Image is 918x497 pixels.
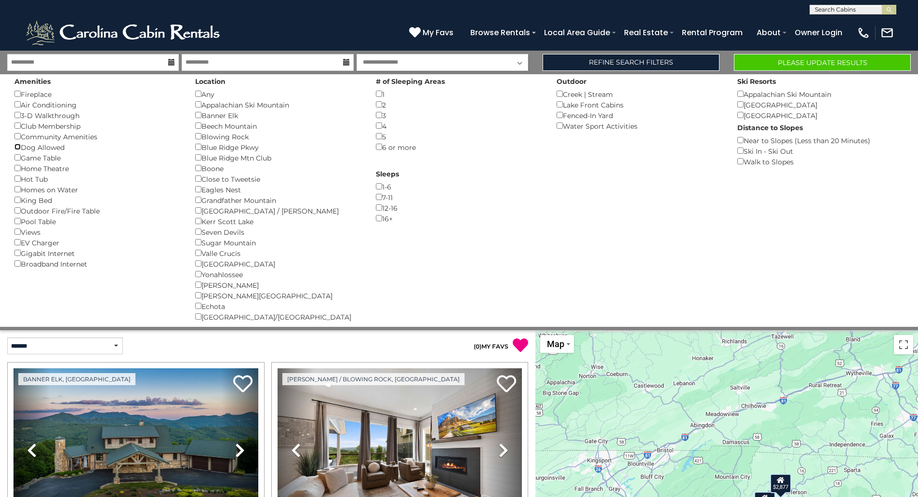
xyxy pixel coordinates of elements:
a: About [752,24,785,41]
div: Valle Crucis [195,248,361,258]
div: Fireplace [14,89,181,99]
button: Toggle fullscreen view [894,335,913,354]
div: Community Amenities [14,131,181,142]
div: Walk to Slopes [737,156,904,167]
div: Fenced-In Yard [557,110,723,121]
div: 7-11 [376,192,542,202]
div: Eagles Nest [195,184,361,195]
div: [GEOGRAPHIC_DATA] / [PERSON_NAME] [195,205,361,216]
label: Location [195,77,226,86]
div: Gigabit Internet [14,248,181,258]
a: Browse Rentals [466,24,535,41]
div: Creek | Stream [557,89,723,99]
label: Sleeps [376,169,399,179]
div: [GEOGRAPHIC_DATA] [737,110,904,121]
label: # of Sleeping Areas [376,77,445,86]
div: 2 [376,99,542,110]
div: Appalachian Ski Mountain [195,99,361,110]
div: Pool Table [14,216,181,227]
div: [PERSON_NAME][GEOGRAPHIC_DATA] [195,290,361,301]
div: Blue Ridge Mtn Club [195,152,361,163]
a: Real Estate [619,24,673,41]
a: Add to favorites [497,374,516,395]
span: 0 [476,343,479,350]
div: Banner Elk [195,110,361,121]
button: Change map style [540,335,574,353]
img: White-1-2.png [24,18,224,47]
div: Sugar Mountain [195,237,361,248]
a: Owner Login [790,24,847,41]
div: Home Theatre [14,163,181,174]
div: 1 [376,89,542,99]
div: Club Membership [14,121,181,131]
div: Outdoor Fire/Fire Table [14,205,181,216]
a: [PERSON_NAME] / Blowing Rock, [GEOGRAPHIC_DATA] [282,373,465,385]
button: Please Update Results [734,54,911,71]
div: Beech Mountain [195,121,361,131]
div: Views [14,227,181,237]
label: Outdoor [557,77,586,86]
div: [GEOGRAPHIC_DATA]/[GEOGRAPHIC_DATA] [195,311,361,322]
span: ( ) [474,343,481,350]
div: 3 [376,110,542,121]
div: Blue Ridge Pkwy [195,142,361,152]
div: Blowing Rock [195,131,361,142]
div: $2,877 [770,473,791,493]
div: [GEOGRAPHIC_DATA] [737,99,904,110]
div: Any [195,89,361,99]
div: Game Table [14,152,181,163]
a: My Favs [409,27,456,39]
div: Seven Devils [195,227,361,237]
div: 6 or more [376,142,542,152]
img: phone-regular-white.png [857,26,870,40]
div: Broadband Internet [14,258,181,269]
div: Kerr Scott Lake [195,216,361,227]
span: Map [547,339,564,349]
div: 3-D Walkthrough [14,110,181,121]
div: EV Charger [14,237,181,248]
div: Hot Tub [14,174,181,184]
div: 12-16 [376,202,542,213]
div: Water Sport Activities [557,121,723,131]
a: Refine Search Filters [543,54,719,71]
a: Banner Elk, [GEOGRAPHIC_DATA] [18,373,135,385]
a: (0)MY FAVS [474,343,508,350]
img: mail-regular-white.png [880,26,894,40]
div: 16+ [376,213,542,224]
label: Amenities [14,77,51,86]
div: Near to Slopes (Less than 20 Minutes) [737,135,904,146]
div: King Bed [14,195,181,205]
a: Local Area Guide [539,24,615,41]
div: [PERSON_NAME] [195,280,361,290]
a: Rental Program [677,24,747,41]
label: Distance to Slopes [737,123,803,133]
div: Ski In - Ski Out [737,146,904,156]
div: Air Conditioning [14,99,181,110]
div: 1-6 [376,181,542,192]
span: My Favs [423,27,453,39]
div: Dog Allowed [14,142,181,152]
label: Ski Resorts [737,77,776,86]
div: 5 [376,131,542,142]
div: Close to Tweetsie [195,174,361,184]
div: Echota [195,301,361,311]
div: Yonahlossee [195,269,361,280]
a: Add to favorites [233,374,253,395]
div: Homes on Water [14,184,181,195]
div: Appalachian Ski Mountain [737,89,904,99]
div: 4 [376,121,542,131]
div: [GEOGRAPHIC_DATA] [195,258,361,269]
div: Boone [195,163,361,174]
div: Grandfather Mountain [195,195,361,205]
div: Lake Front Cabins [557,99,723,110]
